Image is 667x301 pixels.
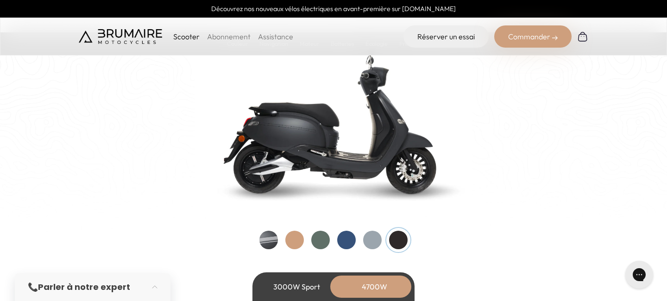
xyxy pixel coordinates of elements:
a: Réserver un essai [403,25,489,48]
iframe: Gorgias live chat messenger [621,258,658,292]
p: Scooter [173,31,200,42]
a: Abonnement [207,32,251,41]
img: Brumaire Motocycles [79,29,162,44]
a: Assistance [258,32,293,41]
img: Panier [577,31,588,42]
img: right-arrow-2.png [552,35,558,41]
div: Commander [494,25,572,48]
div: 4700W [337,276,411,298]
div: 3000W Sport [259,276,333,298]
